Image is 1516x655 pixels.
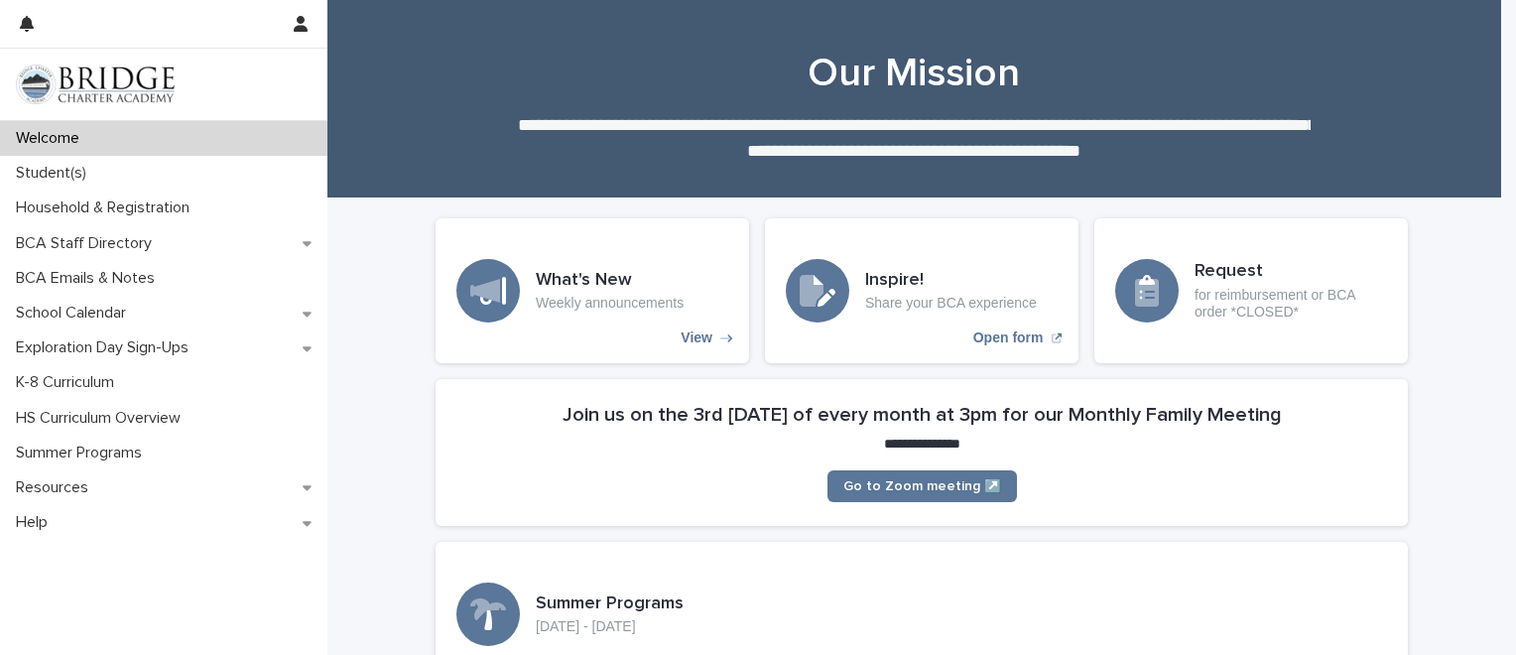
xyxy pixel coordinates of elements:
span: Go to Zoom meeting ↗️ [843,479,1001,493]
img: V1C1m3IdTEidaUdm9Hs0 [16,65,175,104]
h3: Summer Programs [536,593,684,615]
p: for reimbursement or BCA order *CLOSED* [1195,287,1387,321]
p: Student(s) [8,164,102,183]
h3: Inspire! [865,270,1037,292]
p: [DATE] - [DATE] [536,618,684,635]
p: Resources [8,478,104,497]
p: Open form [973,329,1044,346]
p: Exploration Day Sign-Ups [8,338,204,357]
p: View [681,329,712,346]
p: K-8 Curriculum [8,373,130,392]
p: HS Curriculum Overview [8,409,196,428]
h1: Our Mission [428,50,1400,97]
h2: Join us on the 3rd [DATE] of every month at 3pm for our Monthly Family Meeting [563,403,1282,427]
h3: Request [1195,261,1387,283]
p: School Calendar [8,304,142,323]
h3: What's New [536,270,684,292]
a: Open form [765,218,1078,363]
a: Go to Zoom meeting ↗️ [827,470,1017,502]
p: Share your BCA experience [865,295,1037,312]
a: View [436,218,749,363]
p: Help [8,513,63,532]
p: Household & Registration [8,198,205,217]
p: Summer Programs [8,444,158,462]
p: BCA Staff Directory [8,234,168,253]
p: Weekly announcements [536,295,684,312]
p: Welcome [8,129,95,148]
p: BCA Emails & Notes [8,269,171,288]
